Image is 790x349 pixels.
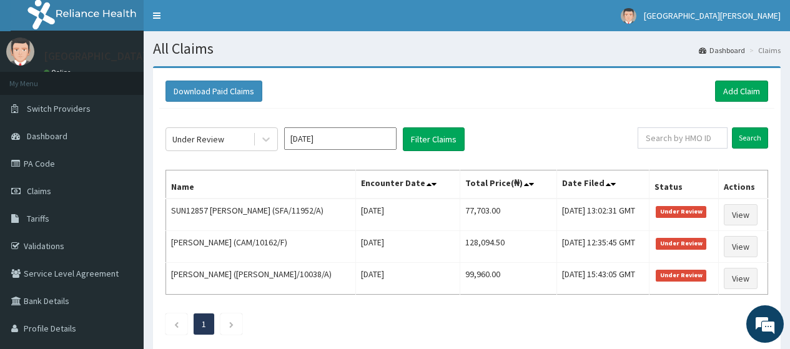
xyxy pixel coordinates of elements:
th: Total Price(₦) [460,170,556,199]
td: [PERSON_NAME] (CAM/10162/F) [166,231,356,263]
td: [DATE] [356,263,460,295]
input: Search by HMO ID [638,127,728,149]
input: Select Month and Year [284,127,397,150]
th: Date Filed [556,170,649,199]
a: Next page [229,318,234,330]
a: Previous page [174,318,179,330]
li: Claims [746,45,781,56]
div: Under Review [172,133,224,145]
a: View [724,236,758,257]
span: Dashboard [27,130,67,142]
span: Under Review [656,238,706,249]
span: Tariffs [27,213,49,224]
td: [DATE] 15:43:05 GMT [556,263,649,295]
a: Page 1 is your current page [202,318,206,330]
td: [DATE] [356,199,460,231]
th: Actions [719,170,768,199]
th: Status [649,170,719,199]
a: View [724,204,758,225]
p: [GEOGRAPHIC_DATA][PERSON_NAME] [44,51,229,62]
span: Switch Providers [27,103,91,114]
td: [DATE] [356,231,460,263]
td: [DATE] 13:02:31 GMT [556,199,649,231]
span: Under Review [656,270,706,281]
button: Filter Claims [403,127,465,151]
th: Encounter Date [356,170,460,199]
img: User Image [621,8,636,24]
td: 99,960.00 [460,263,556,295]
img: User Image [6,37,34,66]
a: Dashboard [699,45,745,56]
a: Add Claim [715,81,768,102]
th: Name [166,170,356,199]
span: Claims [27,185,51,197]
a: Online [44,68,74,77]
td: [PERSON_NAME] ([PERSON_NAME]/10038/A) [166,263,356,295]
h1: All Claims [153,41,781,57]
td: SUN12857 [PERSON_NAME] (SFA/11952/A) [166,199,356,231]
td: 77,703.00 [460,199,556,231]
span: Under Review [656,206,706,217]
td: 128,094.50 [460,231,556,263]
input: Search [732,127,768,149]
a: View [724,268,758,289]
button: Download Paid Claims [165,81,262,102]
span: [GEOGRAPHIC_DATA][PERSON_NAME] [644,10,781,21]
td: [DATE] 12:35:45 GMT [556,231,649,263]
